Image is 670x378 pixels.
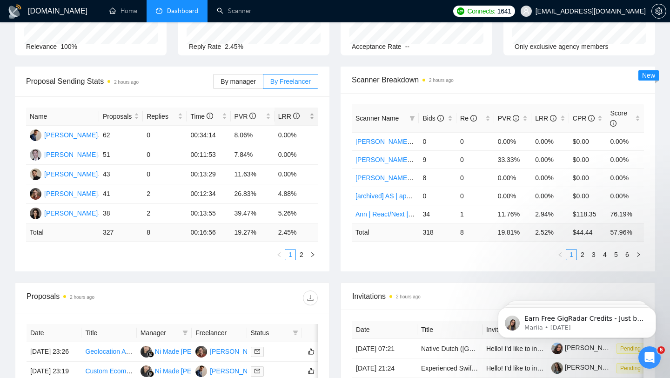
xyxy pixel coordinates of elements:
[275,126,318,145] td: 0.00%
[255,368,260,374] span: mail
[497,6,511,16] span: 1641
[187,184,230,204] td: 00:12:34
[422,115,443,122] span: Bids
[99,204,143,223] td: 38
[611,250,621,260] a: 5
[352,358,417,378] td: [DATE] 21:24
[355,115,399,122] span: Scanner Name
[419,132,456,150] td: 0
[99,126,143,145] td: 62
[30,150,98,158] a: VP[PERSON_NAME]
[291,326,300,340] span: filter
[30,169,41,180] img: TO
[566,250,576,260] a: 1
[285,250,295,260] a: 1
[278,113,300,120] span: LRR
[606,150,644,169] td: 0.00%
[531,150,569,169] td: 0.00%
[494,169,532,187] td: 0.00%
[307,249,318,260] li: Next Page
[195,365,207,377] img: AM
[192,324,247,342] th: Freelancer
[622,250,632,260] a: 6
[573,115,595,122] span: CPR
[419,187,456,205] td: 0
[456,132,494,150] td: 0
[99,165,143,184] td: 43
[274,249,285,260] li: Previous Page
[189,43,221,50] span: Reply Rate
[231,145,275,165] td: 7.84%
[26,43,57,50] span: Relevance
[355,192,505,200] a: [archived] AS | app dev|Shopify | [PERSON_NAME]
[231,165,275,184] td: 11.63%
[99,108,143,126] th: Proposals
[577,250,588,260] a: 2
[143,145,187,165] td: 0
[143,126,187,145] td: 0
[147,371,154,377] img: gigradar-bm.png
[523,8,529,14] span: user
[429,78,454,83] time: 2 hours ago
[187,223,230,242] td: 00:16:56
[456,223,494,241] td: 8
[137,324,192,342] th: Manager
[81,324,136,342] th: Title
[307,249,318,260] button: right
[44,169,98,179] div: [PERSON_NAME]
[419,223,456,241] td: 318
[44,189,98,199] div: [PERSON_NAME]
[156,7,162,14] span: dashboard
[535,115,556,122] span: LRR
[599,249,610,260] li: 4
[303,290,318,305] button: download
[30,170,98,177] a: TO[PERSON_NAME]
[569,187,607,205] td: $0.00
[494,132,532,150] td: 0.00%
[275,223,318,242] td: 2.45 %
[275,145,318,165] td: 0.00%
[44,149,98,160] div: [PERSON_NAME]
[636,252,641,257] span: right
[141,365,152,377] img: NM
[30,188,41,200] img: MS
[417,358,482,378] td: Experienced SwiftUI/iOS Developer Needed for Screen Time Application
[231,184,275,204] td: 26.83%
[610,109,627,127] span: Score
[651,7,666,15] a: setting
[606,132,644,150] td: 0.00%
[555,249,566,260] li: Previous Page
[231,204,275,223] td: 39.47%
[274,249,285,260] button: left
[143,165,187,184] td: 0
[577,249,588,260] li: 2
[421,345,631,352] a: Native Dutch ([GEOGRAPHIC_DATA] ) short sentence Recording project
[551,364,618,371] a: [PERSON_NAME]
[141,347,234,355] a: NMNi Made [PERSON_NAME]
[456,187,494,205] td: 0
[437,115,444,121] span: info-circle
[30,209,98,216] a: AP[PERSON_NAME]
[141,346,152,358] img: NM
[355,174,434,182] a: [PERSON_NAME] | AI | AA
[606,169,644,187] td: 0.00%
[419,150,456,169] td: 9
[652,7,666,15] span: setting
[155,346,234,357] div: Ni Made [PERSON_NAME]
[408,111,417,125] span: filter
[308,348,315,355] span: like
[606,223,644,241] td: 57.96 %
[310,252,315,257] span: right
[550,115,556,121] span: info-circle
[195,367,263,374] a: AM[PERSON_NAME]
[513,115,519,121] span: info-circle
[651,4,666,19] button: setting
[308,367,315,375] span: like
[210,366,263,376] div: [PERSON_NAME]
[70,295,94,300] time: 2 hours ago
